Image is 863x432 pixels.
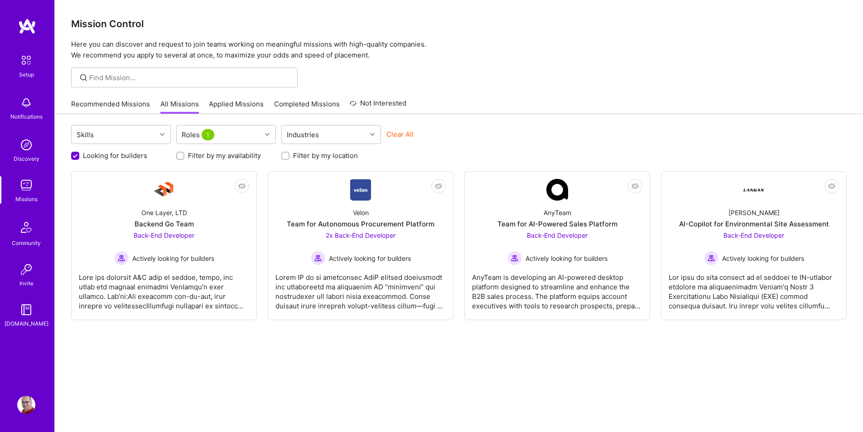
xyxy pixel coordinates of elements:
[17,94,35,112] img: bell
[544,208,571,217] div: AnyTeam
[329,254,411,263] span: Actively looking for builders
[350,98,406,114] a: Not Interested
[114,251,129,265] img: Actively looking for builders
[79,179,249,312] a: Company LogoOne Layer, LTDBackend Go TeamBack-End Developer Actively looking for buildersActively...
[160,99,199,114] a: All Missions
[669,179,839,312] a: Company Logo[PERSON_NAME]AI-Copilot for Environmental Site AssessmentBack-End Developer Actively ...
[74,128,96,141] div: Skills
[743,179,765,201] img: Company Logo
[435,182,442,190] i: icon EyeClosed
[350,179,371,201] img: Company Logo
[179,128,218,141] div: Roles
[17,51,36,70] img: setup
[71,39,847,61] p: Here you can discover and request to join teams working on meaningful missions with high-quality ...
[19,278,34,288] div: Invite
[12,238,41,248] div: Community
[265,132,270,137] i: icon Chevron
[17,396,35,414] img: User Avatar
[326,231,395,239] span: 2x Back-End Developer
[353,208,369,217] div: Velon
[17,176,35,194] img: teamwork
[507,251,522,265] img: Actively looking for builders
[141,208,187,217] div: One Layer, LTD
[79,265,249,311] div: Lore ips dolorsit A&C adip el seddoe, tempo, inc utlab etd magnaal enimadmi VenIamqu’n exer ullam...
[527,231,588,239] span: Back-End Developer
[202,129,214,140] span: 1
[370,132,375,137] i: icon Chevron
[15,194,38,204] div: Missions
[284,128,321,141] div: Industries
[135,219,194,229] div: Backend Go Team
[5,319,48,328] div: [DOMAIN_NAME]
[160,132,164,137] i: icon Chevron
[17,136,35,154] img: discovery
[17,301,35,319] img: guide book
[274,99,340,114] a: Completed Missions
[472,179,642,312] a: Company LogoAnyTeamTeam for AI-Powered Sales PlatformBack-End Developer Actively looking for buil...
[287,219,434,229] div: Team for Autonomous Procurement Platform
[723,231,784,239] span: Back-End Developer
[14,154,39,163] div: Discovery
[71,99,150,114] a: Recommended Missions
[83,151,147,160] label: Looking for builders
[78,72,89,83] i: icon SearchGrey
[89,73,291,82] input: Find Mission...
[10,112,43,121] div: Notifications
[704,251,718,265] img: Actively looking for builders
[188,151,261,160] label: Filter by my availability
[209,99,264,114] a: Applied Missions
[15,216,37,238] img: Community
[722,254,804,263] span: Actively looking for builders
[546,179,568,201] img: Company Logo
[71,18,847,29] h3: Mission Control
[526,254,607,263] span: Actively looking for builders
[15,396,38,414] a: User Avatar
[153,179,175,201] img: Company Logo
[311,251,325,265] img: Actively looking for builders
[669,265,839,311] div: Lor ipsu do sita consect ad el seddoei te IN-utlabor etdolore ma aliquaenimadm Veniam'q Nostr 3 E...
[238,182,246,190] i: icon EyeClosed
[679,219,829,229] div: AI-Copilot for Environmental Site Assessment
[497,219,617,229] div: Team for AI-Powered Sales Platform
[18,18,36,34] img: logo
[828,182,835,190] i: icon EyeClosed
[275,265,446,311] div: Lorem IP do si ametconsec AdiP elitsed doeiusmodt inc utlaboreetd ma aliquaenim AD “minimveni” qu...
[632,182,639,190] i: icon EyeClosed
[132,254,214,263] span: Actively looking for builders
[728,208,780,217] div: [PERSON_NAME]
[19,70,34,79] div: Setup
[17,260,35,278] img: Invite
[275,179,446,312] a: Company LogoVelonTeam for Autonomous Procurement Platform2x Back-End Developer Actively looking f...
[386,130,414,139] button: Clear All
[472,265,642,311] div: AnyTeam is developing an AI-powered desktop platform designed to streamline and enhance the B2B s...
[134,231,194,239] span: Back-End Developer
[293,151,358,160] label: Filter by my location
